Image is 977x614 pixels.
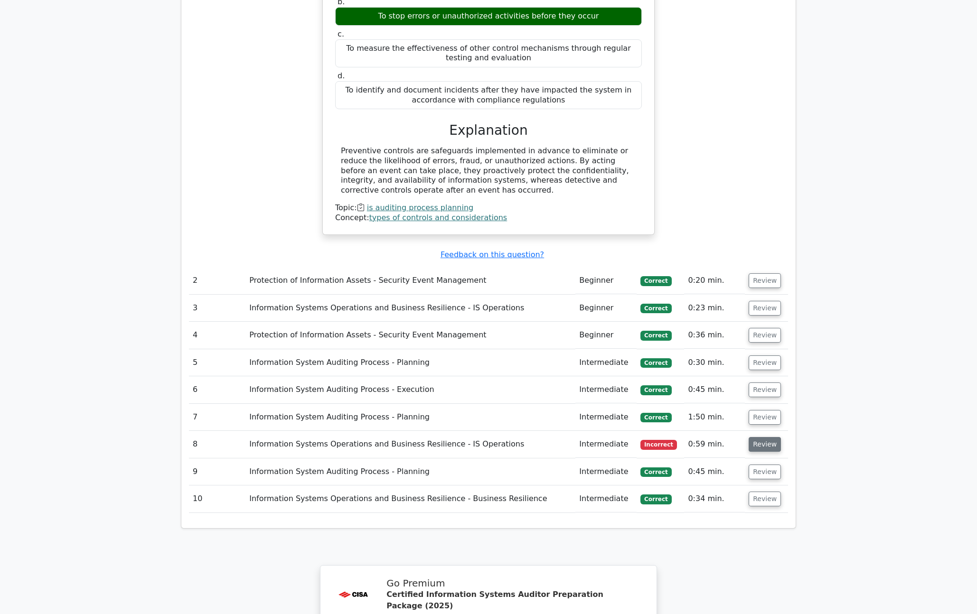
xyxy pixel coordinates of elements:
span: Correct [640,494,671,504]
td: Beginner [575,267,637,294]
td: Information Systems Operations and Business Resilience - Business Resilience [245,485,575,512]
td: Information System Auditing Process - Planning [245,458,575,485]
h3: Explanation [341,122,636,139]
button: Review [749,382,781,397]
td: 0:20 min. [684,267,745,294]
button: Review [749,355,781,370]
td: 5 [189,349,245,376]
div: Concept: [335,213,642,223]
span: Correct [640,304,671,313]
div: Preventive controls are safeguards implemented in advance to eliminate or reduce the likelihood o... [341,146,636,195]
td: Information System Auditing Process - Planning [245,404,575,431]
span: Correct [640,276,671,286]
span: d. [338,71,345,80]
span: Incorrect [640,440,677,449]
a: is auditing process planning [367,203,474,212]
span: Correct [640,413,671,422]
td: Information System Auditing Process - Execution [245,376,575,403]
span: c. [338,29,344,38]
span: Correct [640,358,671,368]
div: To measure the effectiveness of other control mechanisms through regular testing and evaluation [335,39,642,68]
td: 0:45 min. [684,376,745,403]
td: 4 [189,322,245,349]
button: Review [749,273,781,288]
div: Topic: [335,203,642,213]
td: Protection of Information Assets - Security Event Management [245,322,575,349]
div: To identify and document incidents after they have impacted the system in accordance with complia... [335,81,642,110]
td: Beginner [575,295,637,322]
td: Information System Auditing Process - Planning [245,349,575,376]
td: Intermediate [575,349,637,376]
td: 9 [189,458,245,485]
td: Information Systems Operations and Business Resilience - IS Operations [245,295,575,322]
button: Review [749,492,781,506]
td: 0:23 min. [684,295,745,322]
td: Intermediate [575,431,637,458]
button: Review [749,465,781,479]
td: Intermediate [575,404,637,431]
td: 3 [189,295,245,322]
td: 0:34 min. [684,485,745,512]
td: 0:36 min. [684,322,745,349]
td: 0:45 min. [684,458,745,485]
button: Review [749,410,781,425]
button: Review [749,301,781,316]
td: 8 [189,431,245,458]
a: types of controls and considerations [369,213,507,222]
td: 1:50 min. [684,404,745,431]
a: Feedback on this question? [441,250,544,259]
span: Correct [640,385,671,395]
td: 6 [189,376,245,403]
button: Review [749,328,781,343]
span: Correct [640,331,671,340]
td: Beginner [575,322,637,349]
button: Review [749,437,781,452]
span: Correct [640,467,671,477]
td: 7 [189,404,245,431]
div: To stop errors or unauthorized activities before they occur [335,7,642,26]
td: Intermediate [575,458,637,485]
td: 2 [189,267,245,294]
td: 0:30 min. [684,349,745,376]
td: 0:59 min. [684,431,745,458]
td: 10 [189,485,245,512]
td: Protection of Information Assets - Security Event Management [245,267,575,294]
td: Intermediate [575,485,637,512]
td: Intermediate [575,376,637,403]
td: Information Systems Operations and Business Resilience - IS Operations [245,431,575,458]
